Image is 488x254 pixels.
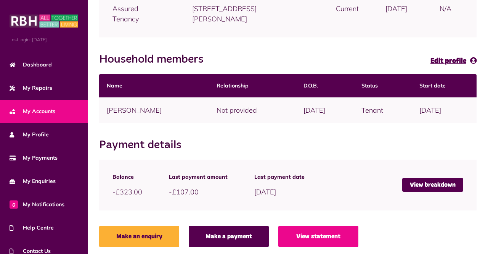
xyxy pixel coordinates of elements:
span: Dashboard [10,61,52,69]
span: -£107.00 [169,188,199,196]
span: My Accounts [10,107,55,115]
a: Make an enquiry [99,226,179,247]
span: My Repairs [10,84,52,92]
span: [DATE] [385,4,407,13]
a: Make a payment [189,226,269,247]
a: View statement [278,226,358,247]
span: Last payment amount [169,173,228,181]
h2: Household members [99,53,211,66]
span: Balance [112,173,142,181]
span: -£323.00 [112,188,142,196]
span: N/A [440,4,451,13]
td: Tenant [354,97,412,123]
span: Assured Tenancy [112,4,139,23]
td: [DATE] [296,97,354,123]
span: Edit profile [430,58,466,65]
th: Start date [412,74,477,97]
span: [DATE] [254,188,276,196]
span: Last login: [DATE] [10,36,78,43]
a: View breakdown [402,178,463,192]
td: Not provided [209,97,296,123]
th: Status [354,74,412,97]
span: My Enquiries [10,177,56,185]
td: [DATE] [412,97,477,123]
span: [STREET_ADDRESS][PERSON_NAME] [192,4,257,23]
span: My Notifications [10,201,64,209]
span: My Payments [10,154,58,162]
span: 0 [10,200,18,209]
th: D.O.B. [296,74,354,97]
span: Help Centre [10,224,54,232]
img: MyRBH [10,13,78,29]
span: Last payment date [254,173,305,181]
h2: Payment details [99,138,189,152]
span: Current [336,4,359,13]
a: Edit profile [430,55,477,66]
span: My Profile [10,131,49,139]
th: Name [99,74,209,97]
th: Relationship [209,74,296,97]
td: [PERSON_NAME] [99,97,209,123]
